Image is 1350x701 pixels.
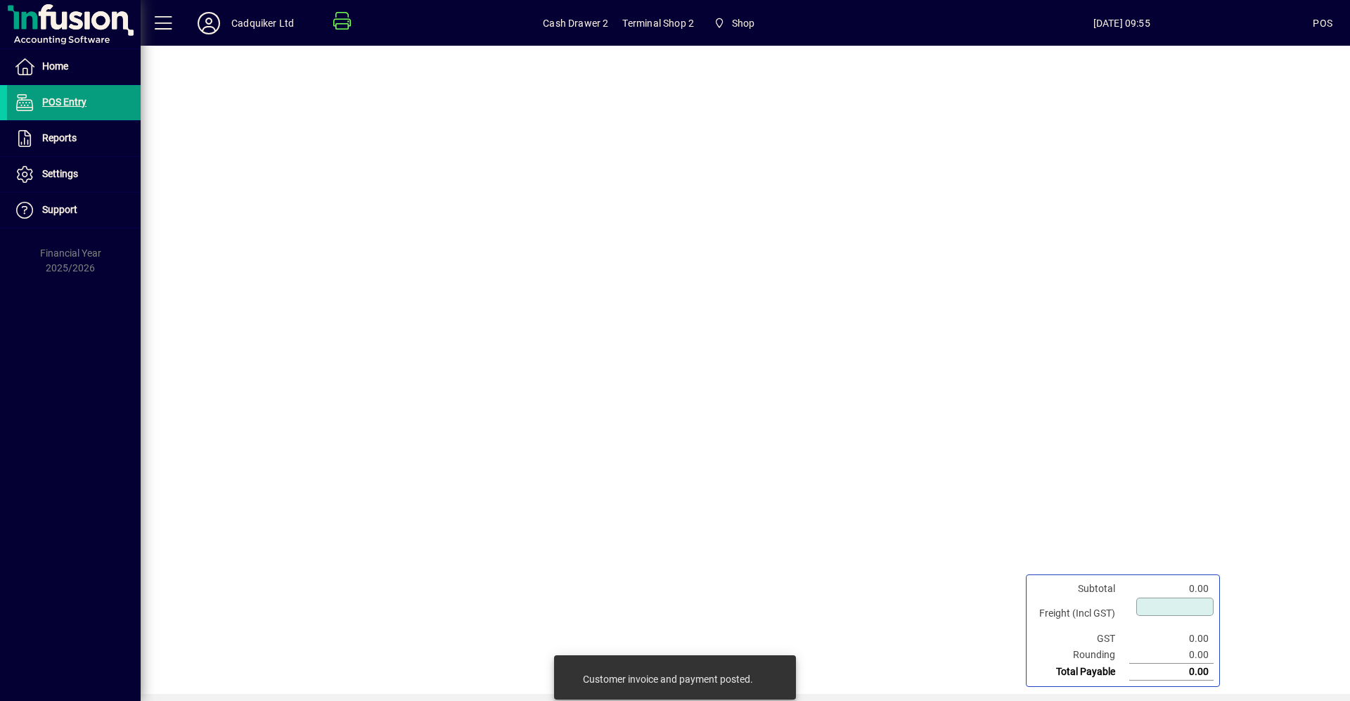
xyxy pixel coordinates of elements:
a: Support [7,193,141,228]
span: Cash Drawer 2 [543,12,608,34]
span: Reports [42,132,77,143]
td: Freight (Incl GST) [1032,597,1129,631]
button: Profile [186,11,231,36]
div: POS [1313,12,1332,34]
td: 0.00 [1129,631,1214,647]
div: Cadquiker Ltd [231,12,294,34]
td: 0.00 [1129,647,1214,664]
span: Support [42,204,77,215]
span: Home [42,60,68,72]
td: GST [1032,631,1129,647]
span: [DATE] 09:55 [930,12,1313,34]
td: 0.00 [1129,581,1214,597]
span: Shop [708,11,760,36]
a: Settings [7,157,141,192]
a: Reports [7,121,141,156]
a: Home [7,49,141,84]
span: Settings [42,168,78,179]
div: Customer invoice and payment posted. [583,672,753,686]
td: 0.00 [1129,664,1214,681]
td: Subtotal [1032,581,1129,597]
td: Rounding [1032,647,1129,664]
span: Terminal Shop 2 [622,12,694,34]
span: Shop [732,12,755,34]
td: Total Payable [1032,664,1129,681]
span: POS Entry [42,96,86,108]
